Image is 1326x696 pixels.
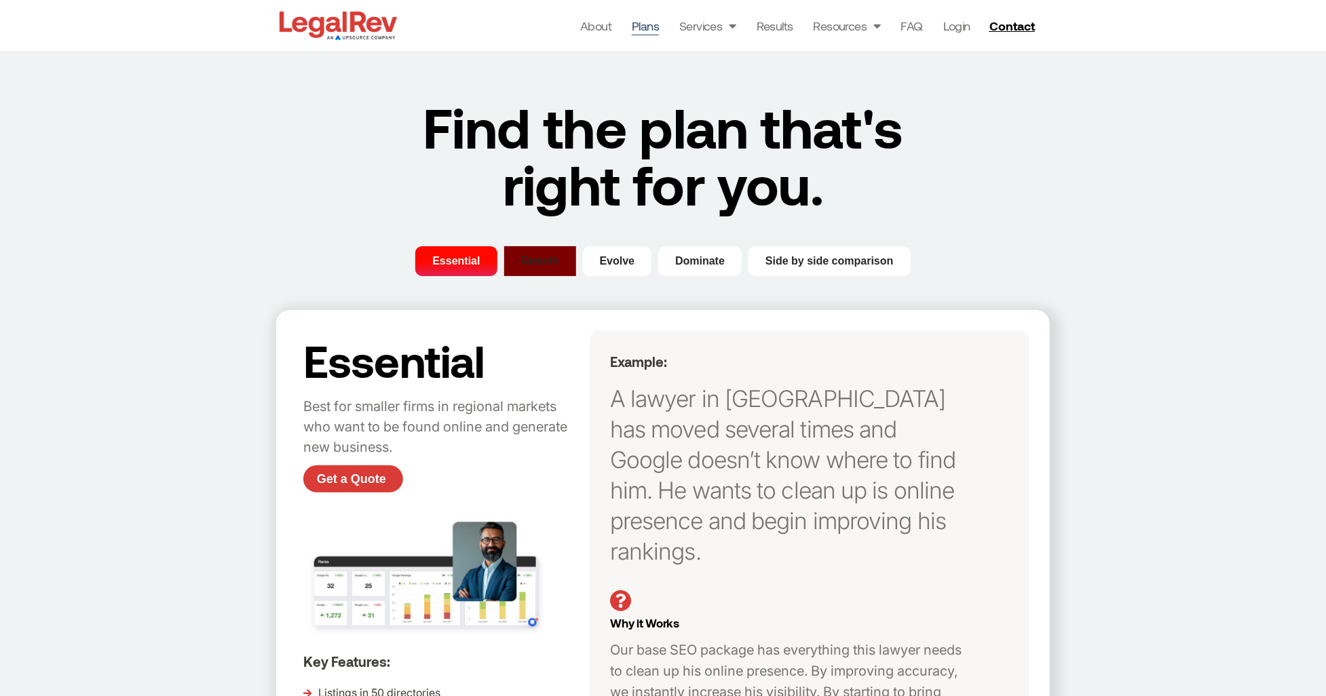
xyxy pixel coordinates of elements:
[679,16,736,35] a: Services
[580,16,611,35] a: About
[303,653,583,670] h5: Key Features:
[580,16,970,35] nav: Menu
[757,16,793,35] a: Results
[303,465,403,492] a: Get a Quote
[392,98,934,212] h2: Find the plan that's right for you.
[901,16,923,35] a: FAQ
[303,337,583,383] h2: Essential
[814,16,881,35] a: Resources
[610,616,679,630] span: Why it Works
[303,397,583,458] p: Best for smaller firms in regional markets who want to be found online and generate new business.
[521,253,559,269] span: Growth
[317,473,386,485] span: Get a Quote
[984,15,1044,37] a: Contact
[610,353,968,370] h5: Example:
[943,16,970,35] a: Login
[432,253,480,269] span: Essential
[632,16,659,35] a: Plans
[600,253,635,269] span: Evolve
[610,383,968,566] p: A lawyer in [GEOGRAPHIC_DATA] has moved several times and Google doesn’t know where to find him. ...
[675,253,725,269] span: Dominate
[989,20,1035,32] span: Contact
[765,253,894,269] span: Side by side comparison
